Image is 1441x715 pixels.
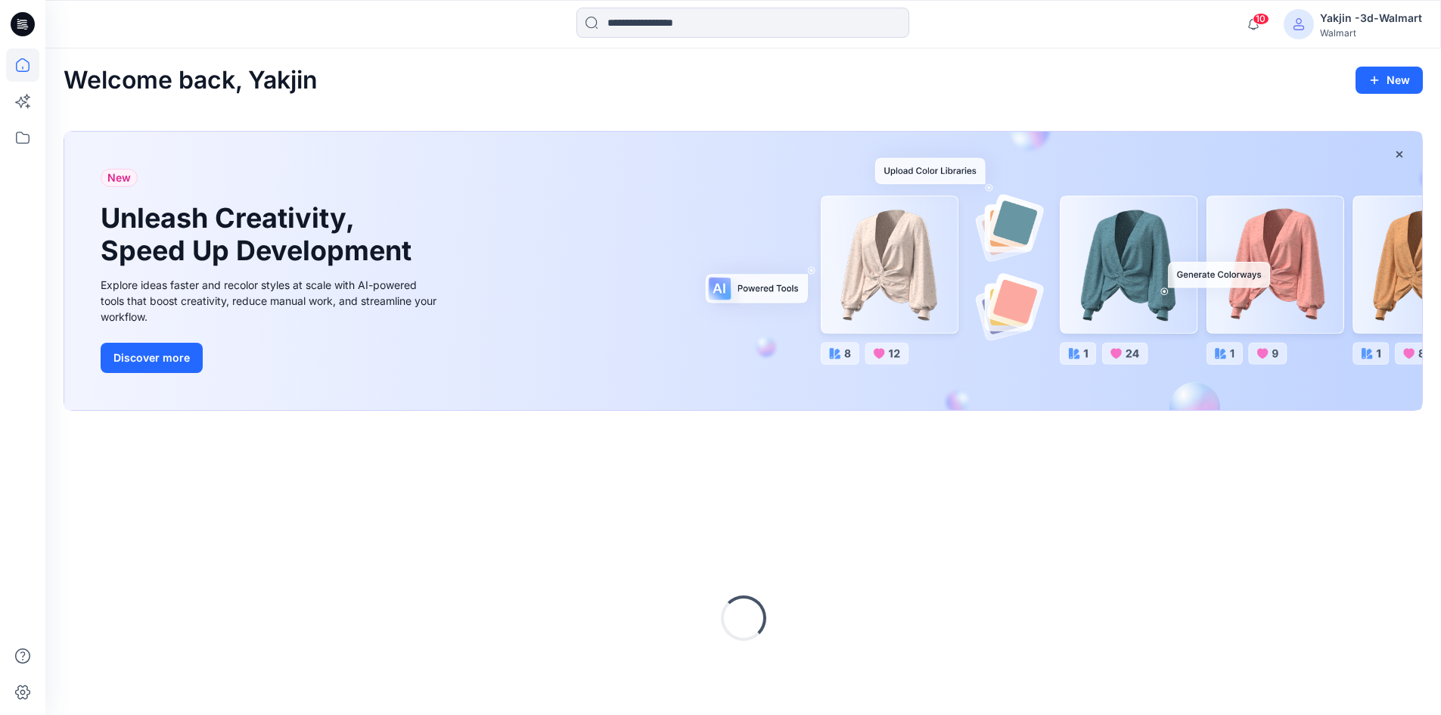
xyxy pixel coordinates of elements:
h2: Welcome back, Yakjin [64,67,318,95]
div: Explore ideas faster and recolor styles at scale with AI-powered tools that boost creativity, red... [101,277,441,325]
h1: Unleash Creativity, Speed Up Development [101,202,418,267]
span: New [107,169,131,187]
a: Discover more [101,343,441,373]
svg: avatar [1293,18,1305,30]
div: Walmart [1320,27,1422,39]
div: Yakjin -3d-Walmart [1320,9,1422,27]
button: New [1356,67,1423,94]
span: 10 [1253,13,1269,25]
button: Discover more [101,343,203,373]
